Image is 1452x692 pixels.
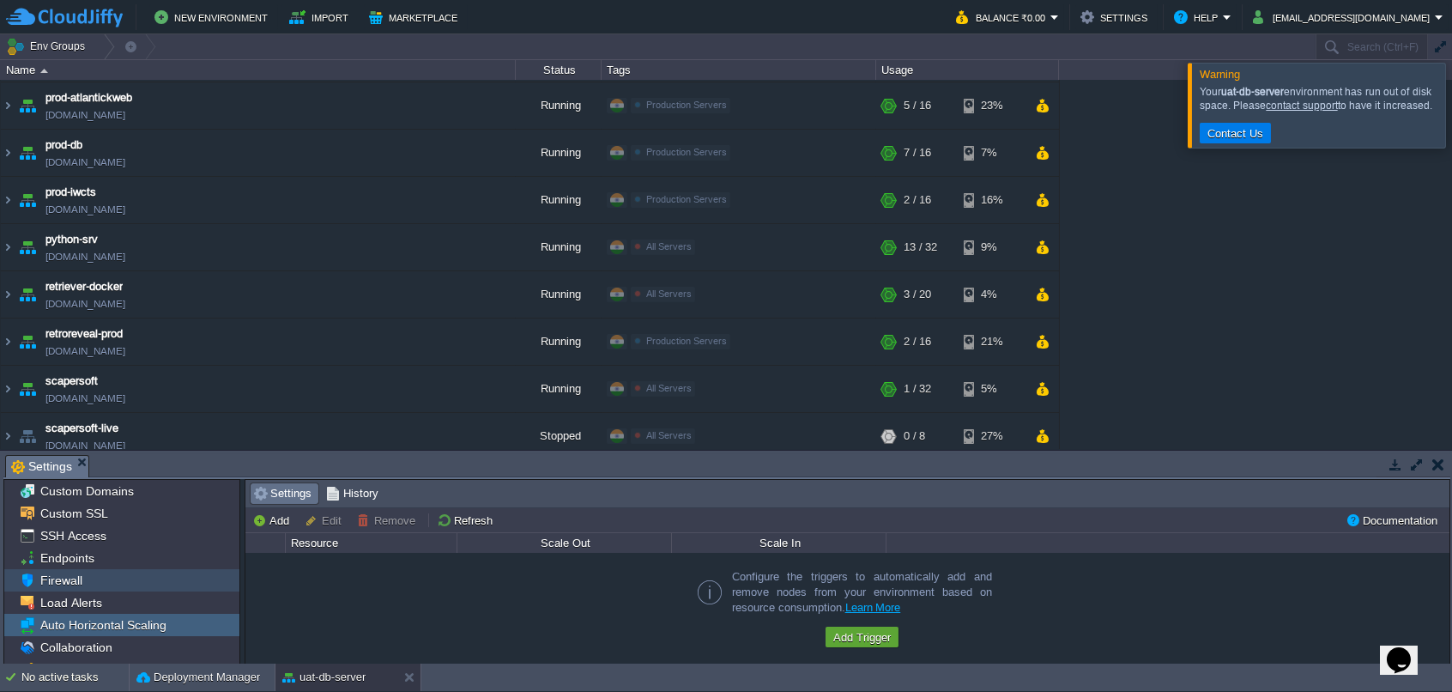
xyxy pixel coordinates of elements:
div: Stopped [516,413,602,459]
span: scapersoft-live [45,420,118,437]
a: Endpoints [37,550,97,566]
img: CloudJiffy [6,7,123,28]
span: Production Servers [646,100,727,110]
img: AMDAwAAAACH5BAEAAAAALAAAAAABAAEAAAICRAEAOw== [1,224,15,270]
span: Production Servers [646,147,727,157]
span: [DOMAIN_NAME] [45,154,125,171]
img: AMDAwAAAACH5BAEAAAAALAAAAAABAAEAAAICRAEAOw== [15,177,39,223]
div: Running [516,366,602,412]
div: 4% [964,271,1019,318]
button: Marketplace [369,7,463,27]
a: contact support [1266,100,1337,112]
div: Running [516,82,602,129]
button: Add [252,513,294,528]
a: Load Alerts [37,595,105,610]
div: Configure the triggers to automatically add and remove nodes from your environment based on resou... [689,569,1007,616]
span: Custom SSL [37,506,111,521]
div: 9% [964,224,1019,270]
img: AMDAwAAAACH5BAEAAAAALAAAAAABAAEAAAICRAEAOw== [1,271,15,318]
div: Your environment has run out of disk space. Please to have it increased. [1200,85,1441,112]
img: AMDAwAAAACH5BAEAAAAALAAAAAABAAEAAAICRAEAOw== [15,366,39,412]
span: scapersoft [45,373,98,390]
span: [DOMAIN_NAME] [45,201,125,218]
a: prod-iwcts [45,184,96,201]
div: Name [2,60,515,80]
button: Refresh [437,513,498,528]
div: Running [516,319,602,365]
button: Import [289,7,354,27]
button: Contact Us [1202,125,1268,141]
div: 7% [964,130,1019,176]
a: Auto Horizontal Scaling [37,617,169,633]
div: 5 / 16 [904,82,931,129]
span: All Servers [646,288,692,299]
button: Balance ₹0.00 [956,7,1050,27]
span: Warning [1200,68,1240,81]
a: Collaboration [37,640,115,655]
a: retriever-docker [45,278,123,295]
a: python-srv [45,231,98,248]
div: No active tasks [21,664,129,691]
a: Learn More [845,601,901,614]
div: Running [516,271,602,318]
div: 2 / 16 [904,177,931,223]
img: AMDAwAAAACH5BAEAAAAALAAAAAABAAEAAAICRAEAOw== [15,413,39,459]
img: AMDAwAAAACH5BAEAAAAALAAAAAABAAEAAAICRAEAOw== [15,82,39,129]
span: Firewall [37,573,85,588]
div: 1 / 32 [904,366,931,412]
div: Running [516,177,602,223]
iframe: chat widget [1380,623,1435,675]
a: prod-atlantickweb [45,89,132,106]
img: AMDAwAAAACH5BAEAAAAALAAAAAABAAEAAAICRAEAOw== [15,271,39,318]
img: AMDAwAAAACH5BAEAAAAALAAAAAABAAEAAAICRAEAOw== [1,413,15,459]
a: [DOMAIN_NAME] [45,295,125,313]
div: Status [517,60,601,80]
span: Settings [11,456,72,477]
div: 16% [964,177,1019,223]
span: All Servers [646,383,692,393]
span: Settings [253,484,312,503]
a: [DOMAIN_NAME] [45,106,125,124]
button: Edit [305,513,347,528]
a: prod-db [45,137,82,154]
a: SSH Access [37,528,109,543]
img: AMDAwAAAACH5BAEAAAAALAAAAAABAAEAAAICRAEAOw== [1,177,15,223]
img: AMDAwAAAACH5BAEAAAAALAAAAAABAAEAAAICRAEAOw== [1,319,15,365]
button: New Environment [154,7,273,27]
img: AMDAwAAAACH5BAEAAAAALAAAAAABAAEAAAICRAEAOw== [1,366,15,412]
div: 27% [964,413,1019,459]
div: Resource [287,533,457,553]
img: AMDAwAAAACH5BAEAAAAALAAAAAABAAEAAAICRAEAOw== [40,69,48,73]
div: 3 / 20 [904,271,931,318]
div: Scale In [673,533,886,553]
img: AMDAwAAAACH5BAEAAAAALAAAAAABAAEAAAICRAEAOw== [1,130,15,176]
a: [DOMAIN_NAME] [45,248,125,265]
img: AMDAwAAAACH5BAEAAAAALAAAAAABAAEAAAICRAEAOw== [15,319,39,365]
a: Change Owner [37,662,125,677]
div: Scale Out [458,533,671,553]
div: 13 / 32 [904,224,937,270]
button: uat-db-server [282,669,366,686]
div: 21% [964,319,1019,365]
div: Usage [877,60,1058,80]
a: [DOMAIN_NAME] [45,390,125,407]
span: History [326,484,378,503]
button: Add Trigger [828,629,896,645]
div: Tags [602,60,875,80]
div: Running [516,224,602,270]
img: AMDAwAAAACH5BAEAAAAALAAAAAABAAEAAAICRAEAOw== [15,130,39,176]
a: Custom Domains [37,483,136,499]
img: AMDAwAAAACH5BAEAAAAALAAAAAABAAEAAAICRAEAOw== [1,82,15,129]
